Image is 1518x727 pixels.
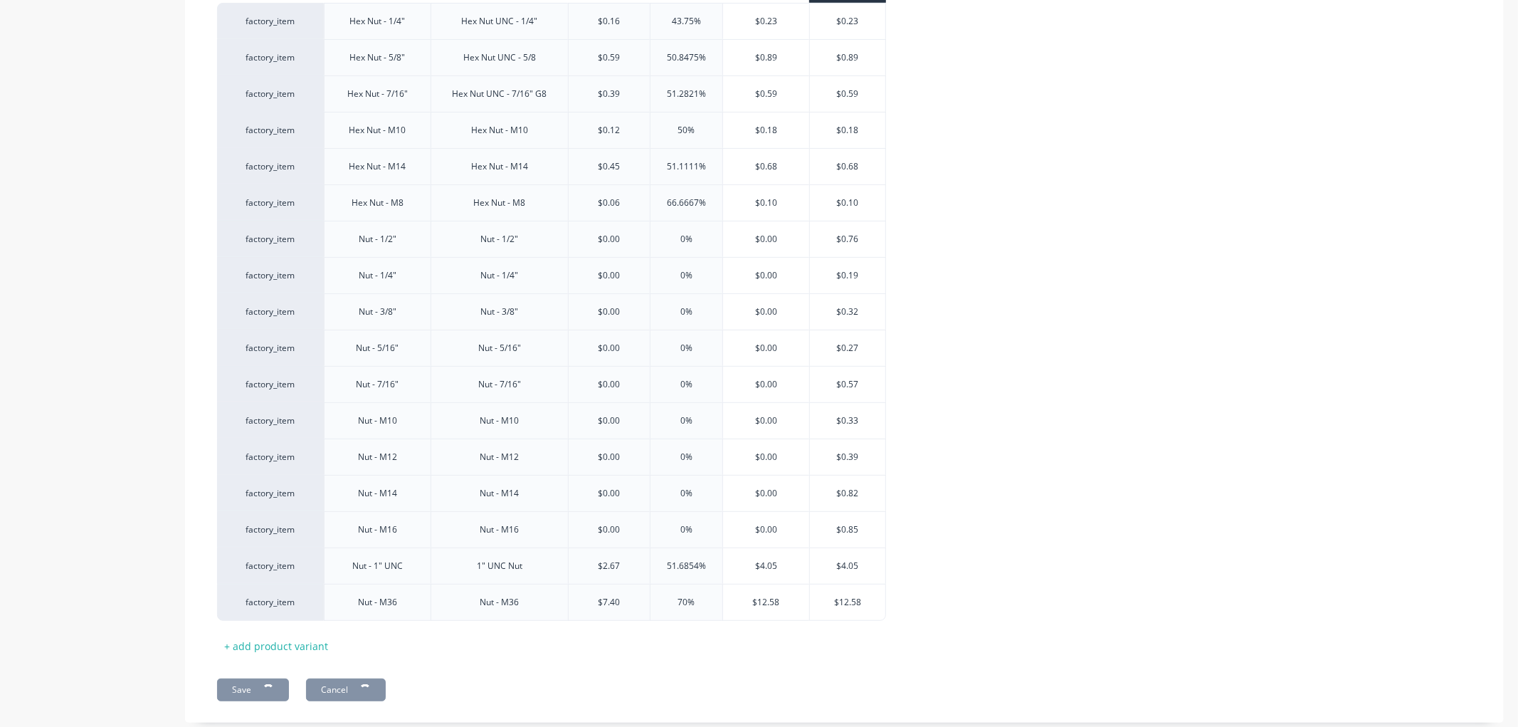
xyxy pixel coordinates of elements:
div: $0.27 [810,330,886,366]
div: 51.1111% [650,149,722,184]
div: $0.59 [810,76,886,112]
div: Nut - 1/4" [342,266,413,285]
div: $2.67 [569,548,650,584]
div: $0.76 [810,221,886,257]
div: 0% [650,258,722,293]
div: $0.00 [723,367,809,402]
div: $0.45 [569,149,650,184]
div: $0.00 [569,221,650,257]
div: Hex Nut UNC - 7/16" G8 [441,85,559,103]
div: $0.59 [723,76,809,112]
div: factory_item [231,88,310,100]
div: factory_item [231,305,310,318]
div: factory_itemNut - M12Nut - M12$0.000%$0.00$0.39 [217,439,886,475]
div: $0.00 [723,403,809,439]
div: $0.00 [723,294,809,330]
div: Nut - 1/2" [342,230,413,249]
div: 51.2821% [650,76,722,112]
div: $0.39 [810,439,886,475]
div: factory_itemNut - M10Nut - M10$0.000%$0.00$0.33 [217,402,886,439]
div: Nut - 1" UNC [341,557,414,575]
div: factory_item [231,414,310,427]
div: factory_itemNut - 1/4"Nut - 1/4"$0.000%$0.00$0.19 [217,257,886,293]
div: 50% [650,113,722,148]
div: factory_itemNut - 1" UNC1" UNC Nut$2.6751.6854%$4.05$4.05 [217,548,886,584]
div: factory_itemNut - 5/16"Nut - 5/16"$0.000%$0.00$0.27 [217,330,886,366]
div: 0% [650,367,722,402]
div: $0.00 [569,258,650,293]
div: Nut - 5/16" [464,339,535,357]
div: factory_itemNut - 7/16"Nut - 7/16"$0.000%$0.00$0.57 [217,366,886,402]
div: Hex Nut - M10 [338,121,418,140]
div: factory_item [231,378,310,391]
div: factory_item [231,451,310,464]
div: 50.8475% [650,40,722,75]
div: $12.58 [810,585,886,620]
div: 1" UNC Nut [464,557,535,575]
div: Nut - M36 [464,593,535,612]
div: $0.00 [569,512,650,548]
div: $0.16 [569,4,650,39]
div: Hex Nut UNC - 5/8 [452,48,547,67]
div: factory_item [231,523,310,536]
div: Nut - 7/16" [342,375,413,394]
div: 0% [650,221,722,257]
div: Nut - 3/8" [342,303,413,321]
div: Nut - M10 [464,412,535,430]
div: Nut - M12 [464,448,535,466]
div: $0.59 [569,40,650,75]
div: $0.33 [810,403,886,439]
div: $0.68 [810,149,886,184]
div: $0.39 [569,76,650,112]
div: $0.82 [810,476,886,511]
div: Nut - 5/16" [342,339,413,357]
div: Hex Nut - 1/4" [339,12,417,31]
div: factory_item [231,51,310,64]
div: $0.57 [810,367,886,402]
div: Hex Nut - M10 [460,121,539,140]
div: $0.68 [723,149,809,184]
div: $4.05 [723,548,809,584]
div: Hex Nut UNC - 1/4" [450,12,549,31]
div: Nut - M14 [342,484,413,503]
div: factory_item [231,124,310,137]
div: factory_item [231,269,310,282]
div: $0.12 [569,113,650,148]
div: 0% [650,512,722,548]
div: $7.40 [569,585,650,620]
div: Nut - M16 [464,521,535,539]
div: Hex Nut - M8 [463,194,537,212]
div: Hex Nut - M14 [460,157,539,176]
div: $0.18 [723,113,809,148]
div: Hex Nut - M14 [338,157,418,176]
div: Hex Nut - 5/8" [339,48,417,67]
div: $0.00 [723,330,809,366]
div: 0% [650,294,722,330]
div: $0.00 [723,221,809,257]
div: factory_item [231,233,310,246]
div: factory_item [231,596,310,609]
div: $0.06 [569,185,650,221]
div: Hex Nut - M8 [340,194,415,212]
div: 0% [650,330,722,366]
div: 70% [650,585,722,620]
div: $0.00 [723,476,809,511]
div: factory_itemNut - M14Nut - M14$0.000%$0.00$0.82 [217,475,886,511]
div: factory_itemHex Nut - M10Hex Nut - M10$0.1250%$0.18$0.18 [217,112,886,148]
div: factory_itemNut - 3/8"Nut - 3/8"$0.000%$0.00$0.32 [217,293,886,330]
div: $0.00 [569,367,650,402]
div: $0.10 [810,185,886,221]
div: Nut - M12 [342,448,413,466]
div: $0.00 [723,439,809,475]
div: factory_itemHex Nut - 7/16"Hex Nut UNC - 7/16" G8$0.3951.2821%$0.59$0.59 [217,75,886,112]
div: 0% [650,439,722,475]
div: factory_item [231,197,310,209]
div: $0.00 [723,258,809,293]
div: $0.23 [810,4,886,39]
div: 51.6854% [650,548,722,584]
div: $0.00 [569,330,650,366]
div: factory_item [231,560,310,572]
div: $0.89 [723,40,809,75]
div: factory_item [231,160,310,173]
div: + add product variant [217,635,335,657]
